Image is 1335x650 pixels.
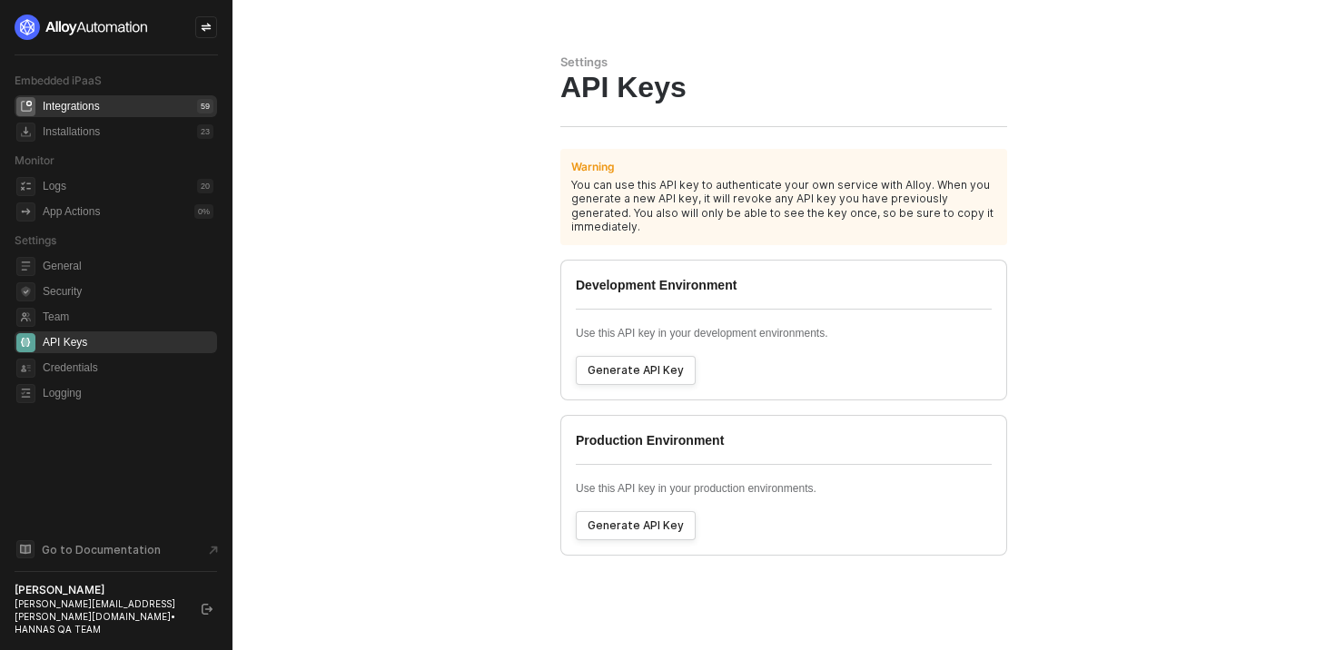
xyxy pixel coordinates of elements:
[16,97,35,116] span: integrations
[16,177,35,196] span: icon-logs
[576,326,992,341] p: Use this API key in your development environments.
[43,281,213,302] span: Security
[43,306,213,328] span: Team
[197,179,213,193] div: 20
[43,357,213,379] span: Credentials
[15,583,185,597] div: [PERSON_NAME]
[576,481,992,497] p: Use this API key in your production environments.
[15,15,149,40] img: logo
[15,538,218,560] a: Knowledge Base
[571,160,615,174] div: Warning
[204,541,222,559] span: document-arrow
[16,540,35,558] span: documentation
[588,518,684,533] div: Generate API Key
[588,363,684,378] div: Generate API Key
[15,74,102,87] span: Embedded iPaaS
[560,54,1007,70] div: Settings
[16,257,35,276] span: general
[576,276,992,309] div: Development Environment
[16,202,35,222] span: icon-app-actions
[43,331,213,353] span: API Keys
[15,597,185,635] div: [PERSON_NAME][EMAIL_ADDRESS][PERSON_NAME][DOMAIN_NAME] • HANNAS QA TEAM
[16,308,35,327] span: team
[43,124,100,140] div: Installations
[560,70,1007,104] div: API Keys
[43,204,100,220] div: App Actions
[16,384,35,403] span: logging
[16,359,35,378] span: credentials
[197,99,213,113] div: 59
[197,124,213,139] div: 23
[15,153,54,167] span: Monitor
[571,178,996,234] div: You can use this API key to authenticate your own service with Alloy. When you generate a new API...
[201,22,212,33] span: icon-swap
[15,233,56,247] span: Settings
[202,604,213,615] span: logout
[42,542,161,557] span: Go to Documentation
[43,179,66,194] div: Logs
[194,204,213,219] div: 0 %
[43,382,213,404] span: Logging
[576,356,696,385] button: Generate API Key
[576,511,696,540] button: Generate API Key
[43,99,100,114] div: Integrations
[16,333,35,352] span: api-key
[15,15,217,40] a: logo
[576,431,992,464] div: Production Environment
[16,282,35,301] span: security
[16,123,35,142] span: installations
[43,255,213,277] span: General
